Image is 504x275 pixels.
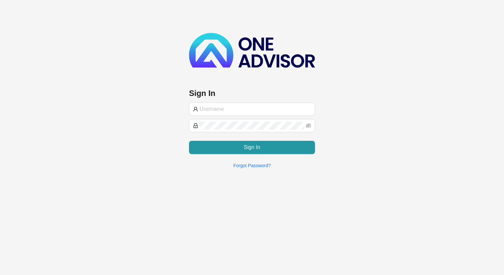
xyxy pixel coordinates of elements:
span: eye-invisible [306,123,311,128]
a: Forgot Password? [233,163,271,168]
button: Sign In [189,141,315,154]
h3: Sign In [189,88,315,99]
img: b89e593ecd872904241dc73b71df2e41-logo-dark.svg [189,33,315,68]
span: user [193,107,198,112]
span: lock [193,123,198,128]
input: Username [200,105,311,113]
span: Sign In [244,143,260,151]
